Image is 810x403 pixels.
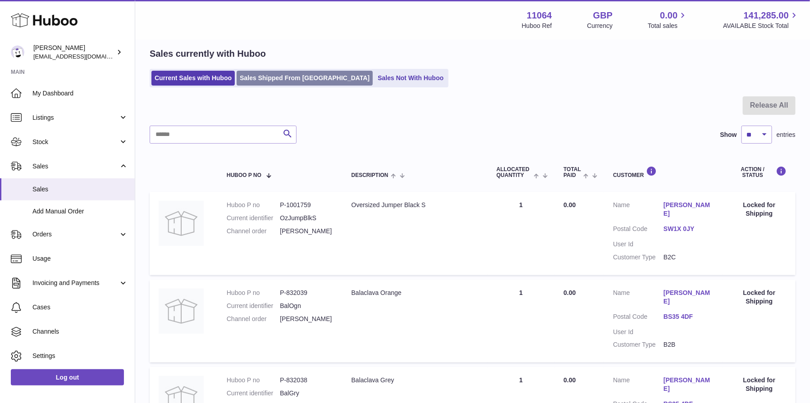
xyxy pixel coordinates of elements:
[563,167,581,178] span: Total paid
[660,9,678,22] span: 0.00
[664,376,714,393] a: [PERSON_NAME]
[664,253,714,262] dd: B2C
[563,201,576,208] span: 0.00
[351,201,478,209] div: Oversized Jumper Black S
[664,289,714,306] a: [PERSON_NAME]
[563,376,576,384] span: 0.00
[613,328,664,336] dt: User Id
[227,214,280,222] dt: Current identifier
[32,352,128,360] span: Settings
[32,89,128,98] span: My Dashboard
[32,279,119,287] span: Invoicing and Payments
[280,201,333,209] dd: P-1001759
[150,48,266,60] h2: Sales currently with Huboo
[613,376,664,395] dt: Name
[32,327,128,336] span: Channels
[777,131,796,139] span: entries
[613,166,714,178] div: Customer
[351,172,388,178] span: Description
[351,376,478,385] div: Balaclava Grey
[280,315,333,323] dd: [PERSON_NAME]
[280,289,333,297] dd: P-832039
[497,167,531,178] span: ALLOCATED Quantity
[732,376,787,393] div: Locked for Shipping
[664,312,714,321] a: BS35 4DF
[33,53,133,60] span: [EMAIL_ADDRESS][DOMAIN_NAME]
[648,9,688,30] a: 0.00 Total sales
[32,230,119,239] span: Orders
[664,201,714,218] a: [PERSON_NAME]
[648,22,688,30] span: Total sales
[159,201,204,246] img: no-photo.jpg
[613,240,664,249] dt: User Id
[227,389,280,398] dt: Current identifier
[11,45,24,59] img: imichellrs@gmail.com
[593,9,613,22] strong: GBP
[613,340,664,349] dt: Customer Type
[32,113,119,122] span: Listings
[227,289,280,297] dt: Huboo P no
[744,9,789,22] span: 141,285.00
[11,369,124,385] a: Log out
[32,207,128,216] span: Add Manual Order
[664,340,714,349] dd: B2B
[488,192,555,275] td: 1
[723,9,799,30] a: 141,285.00 AVAILABLE Stock Total
[587,22,613,30] div: Currency
[280,376,333,385] dd: P-832038
[280,214,333,222] dd: OzJumpBlkS
[613,253,664,262] dt: Customer Type
[151,71,235,86] a: Current Sales with Huboo
[227,302,280,310] dt: Current identifier
[732,289,787,306] div: Locked for Shipping
[227,172,261,178] span: Huboo P no
[32,254,128,263] span: Usage
[32,138,119,146] span: Stock
[351,289,478,297] div: Balaclava Orange
[227,376,280,385] dt: Huboo P no
[237,71,373,86] a: Sales Shipped From [GEOGRAPHIC_DATA]
[227,315,280,323] dt: Channel order
[563,289,576,296] span: 0.00
[32,162,119,171] span: Sales
[664,225,714,233] a: SW1X 0JY
[227,201,280,209] dt: Huboo P no
[32,303,128,312] span: Cases
[732,201,787,218] div: Locked for Shipping
[488,280,555,362] td: 1
[732,166,787,178] div: Action / Status
[613,312,664,323] dt: Postal Code
[227,227,280,235] dt: Channel order
[522,22,552,30] div: Huboo Ref
[33,44,114,61] div: [PERSON_NAME]
[527,9,552,22] strong: 11064
[720,131,737,139] label: Show
[375,71,447,86] a: Sales Not With Huboo
[32,185,128,194] span: Sales
[613,225,664,235] dt: Postal Code
[613,201,664,220] dt: Name
[159,289,204,334] img: no-photo.jpg
[280,227,333,235] dd: [PERSON_NAME]
[613,289,664,308] dt: Name
[280,389,333,398] dd: BalGry
[723,22,799,30] span: AVAILABLE Stock Total
[280,302,333,310] dd: BalOgn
